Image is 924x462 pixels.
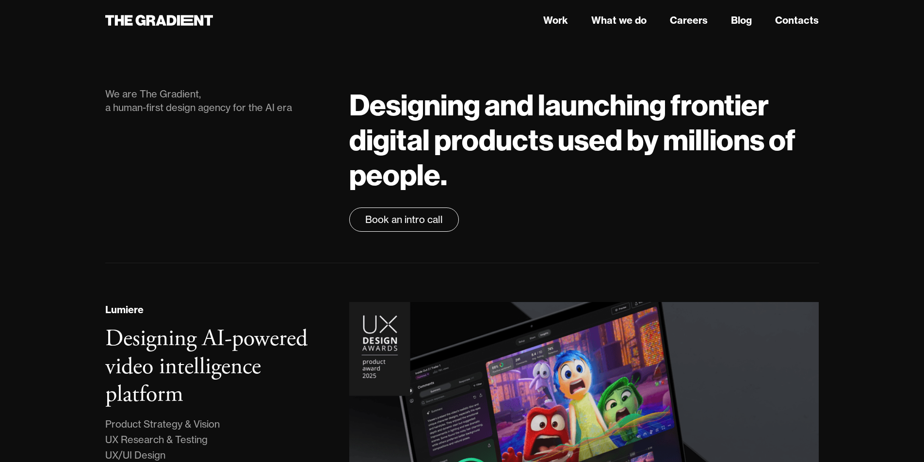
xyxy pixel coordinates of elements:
h3: Designing AI-powered video intelligence platform [105,324,308,409]
div: Lumiere [105,303,144,317]
a: Work [543,13,568,28]
a: Book an intro call [349,207,459,232]
a: Careers [670,13,708,28]
a: Blog [731,13,752,28]
div: We are The Gradient, a human-first design agency for the AI era [105,87,330,114]
h1: Designing and launching frontier digital products used by millions of people. [349,87,819,192]
a: Contacts [775,13,819,28]
a: What we do [591,13,647,28]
